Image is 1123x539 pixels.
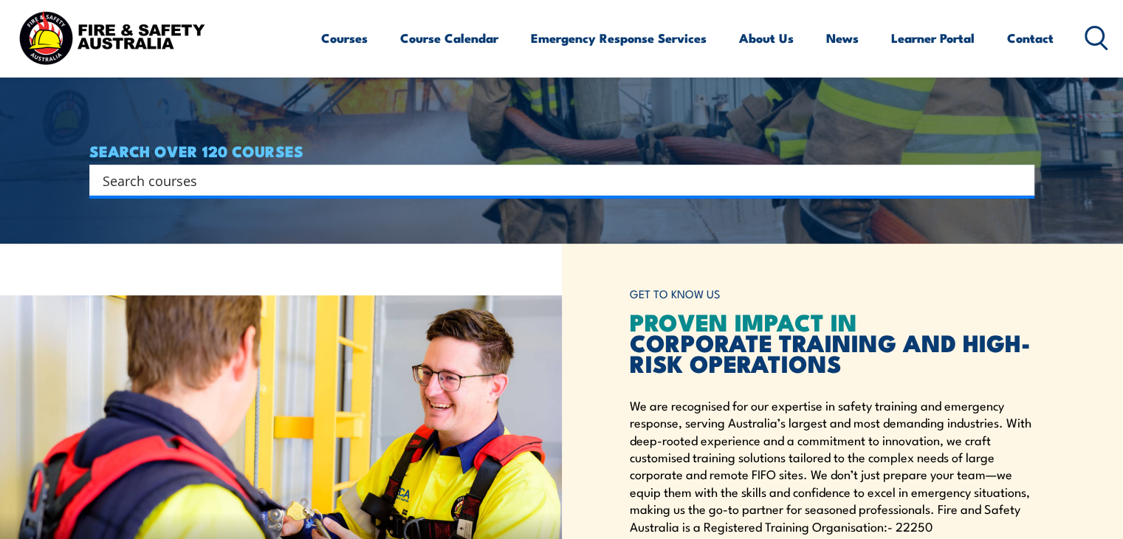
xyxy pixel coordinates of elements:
[630,311,1034,373] h2: CORPORATE TRAINING AND HIGH-RISK OPERATIONS
[1007,18,1054,58] a: Contact
[1009,170,1029,190] button: Search magnifier button
[89,143,1034,159] h4: SEARCH OVER 120 COURSES
[321,18,368,58] a: Courses
[103,169,1002,191] input: Search input
[826,18,859,58] a: News
[531,18,707,58] a: Emergency Response Services
[630,281,1034,308] h6: GET TO KNOW US
[400,18,498,58] a: Course Calendar
[739,18,794,58] a: About Us
[106,170,1005,190] form: Search form
[891,18,975,58] a: Learner Portal
[630,303,857,340] span: PROVEN IMPACT IN
[630,396,1034,535] p: We are recognised for our expertise in safety training and emergency response, serving Australia’...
